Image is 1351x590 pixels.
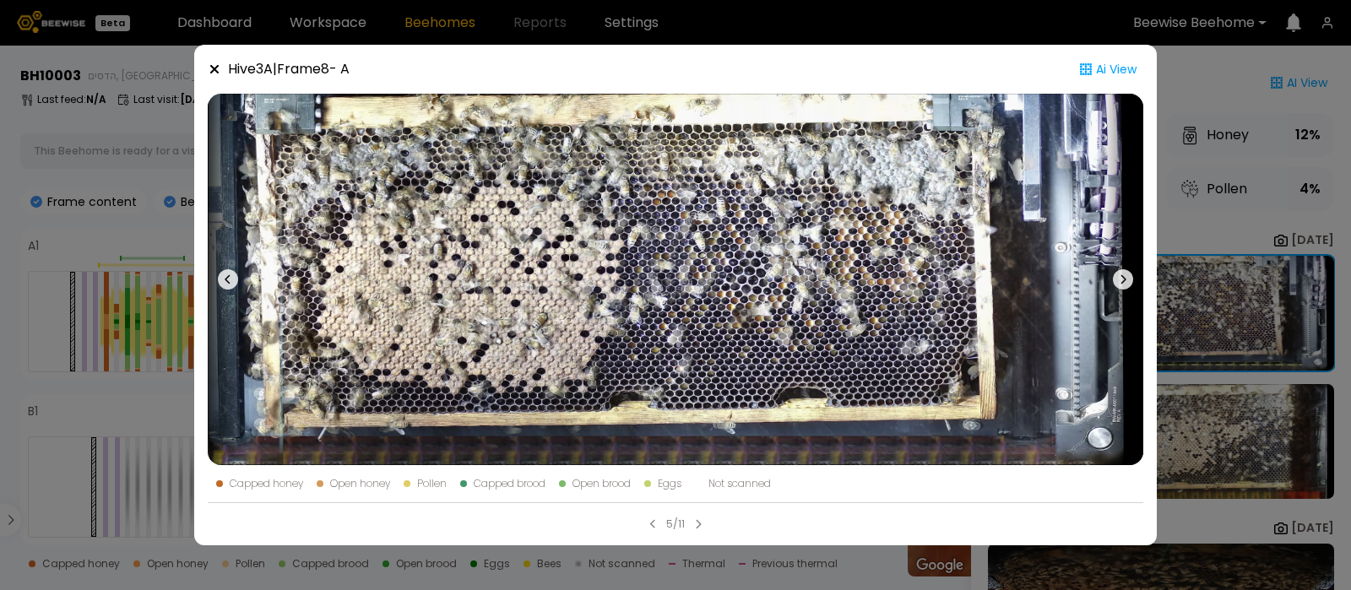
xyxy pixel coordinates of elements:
[230,479,303,489] div: Capped honey
[658,479,681,489] div: Eggs
[474,479,545,489] div: Capped brood
[417,479,447,489] div: Pollen
[708,479,771,489] div: Not scanned
[329,59,350,78] span: - A
[228,59,350,79] div: Hive 3 A |
[666,517,685,532] div: 5/11
[572,479,631,489] div: Open brood
[277,59,329,78] strong: Frame 8
[330,479,390,489] div: Open honey
[1072,58,1143,80] div: Ai View
[208,94,1143,465] img: 20250806_102806-a-1830.09-front-10003-AHANYHYC.jpg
